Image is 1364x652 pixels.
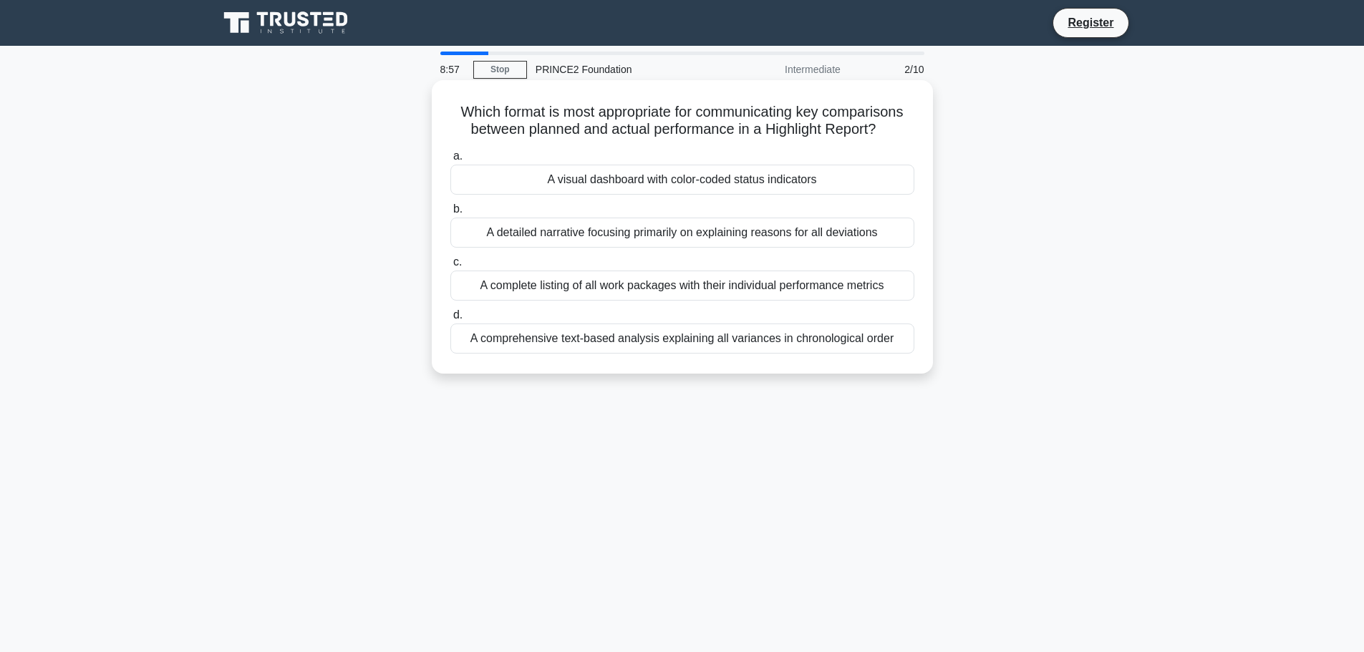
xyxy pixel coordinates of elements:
[453,308,463,321] span: d.
[1059,14,1122,31] a: Register
[450,271,914,301] div: A complete listing of all work packages with their individual performance metrics
[450,218,914,248] div: A detailed narrative focusing primarily on explaining reasons for all deviations
[432,55,473,84] div: 8:57
[724,55,849,84] div: Intermediate
[453,203,463,215] span: b.
[450,165,914,195] div: A visual dashboard with color-coded status indicators
[849,55,933,84] div: 2/10
[449,103,916,139] h5: Which format is most appropriate for communicating key comparisons between planned and actual per...
[450,323,914,354] div: A comprehensive text-based analysis explaining all variances in chronological order
[453,150,463,162] span: a.
[527,55,724,84] div: PRINCE2 Foundation
[453,256,462,268] span: c.
[473,61,527,79] a: Stop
